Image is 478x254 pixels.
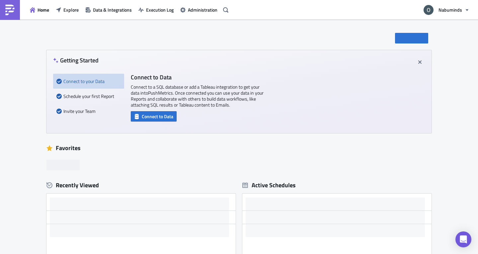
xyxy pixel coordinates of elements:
[56,104,121,119] div: Invite your Team
[131,111,177,122] button: Connect to Data
[177,5,221,15] button: Administration
[142,113,173,120] span: Connect to Data
[38,6,49,13] span: Home
[82,5,135,15] button: Data & Integrations
[146,6,174,13] span: Execution Log
[242,181,296,189] div: Active Schedules
[52,5,82,15] button: Explore
[46,143,432,153] div: Favorites
[5,5,15,15] img: PushMetrics
[56,89,121,104] div: Schedule your first Report
[188,6,217,13] span: Administration
[423,4,434,16] img: Avatar
[420,3,473,17] button: Nabuminds
[131,112,177,119] a: Connect to Data
[455,231,471,247] div: Open Intercom Messenger
[438,6,462,13] span: Nabuminds
[131,84,264,108] p: Connect to a SQL database or add a Tableau integration to get your data into PushMetrics . Once c...
[135,5,177,15] button: Execution Log
[27,5,52,15] button: Home
[63,6,79,13] span: Explore
[56,74,121,89] div: Connect to your Data
[53,57,99,64] h4: Getting Started
[46,180,236,190] div: Recently Viewed
[131,74,264,81] h4: Connect to Data
[93,6,132,13] span: Data & Integrations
